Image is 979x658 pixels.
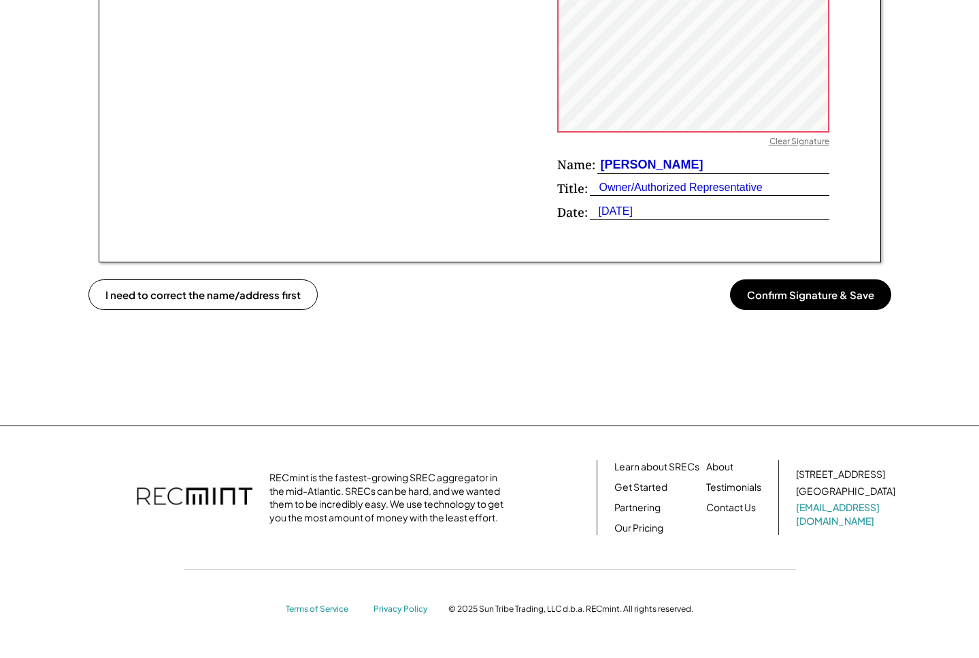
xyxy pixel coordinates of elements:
div: [PERSON_NAME] [597,156,703,173]
a: [EMAIL_ADDRESS][DOMAIN_NAME] [796,501,898,527]
div: Name: [557,156,595,173]
div: [GEOGRAPHIC_DATA] [796,485,895,498]
a: Privacy Policy [374,604,435,615]
div: RECmint is the fastest-growing SREC aggregator in the mid-Atlantic. SRECs can be hard, and we wan... [269,471,511,524]
a: Our Pricing [614,521,663,535]
a: Learn about SRECs [614,460,699,474]
div: [DATE] [590,204,633,219]
div: © 2025 Sun Tribe Trading, LLC d.b.a. RECmint. All rights reserved. [448,604,693,614]
div: Clear Signature [769,136,829,150]
img: recmint-logotype%403x.png [137,474,252,521]
div: Date: [557,204,588,221]
div: Owner/Authorized Representative [590,180,763,195]
a: Contact Us [706,501,756,515]
a: Get Started [614,481,667,494]
button: I need to correct the name/address first [88,279,318,310]
div: [STREET_ADDRESS] [796,468,885,481]
div: Title: [557,180,588,197]
a: Testimonials [706,481,761,494]
a: Partnering [614,501,661,515]
a: About [706,460,733,474]
button: Confirm Signature & Save [730,279,891,310]
a: Terms of Service [286,604,361,615]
